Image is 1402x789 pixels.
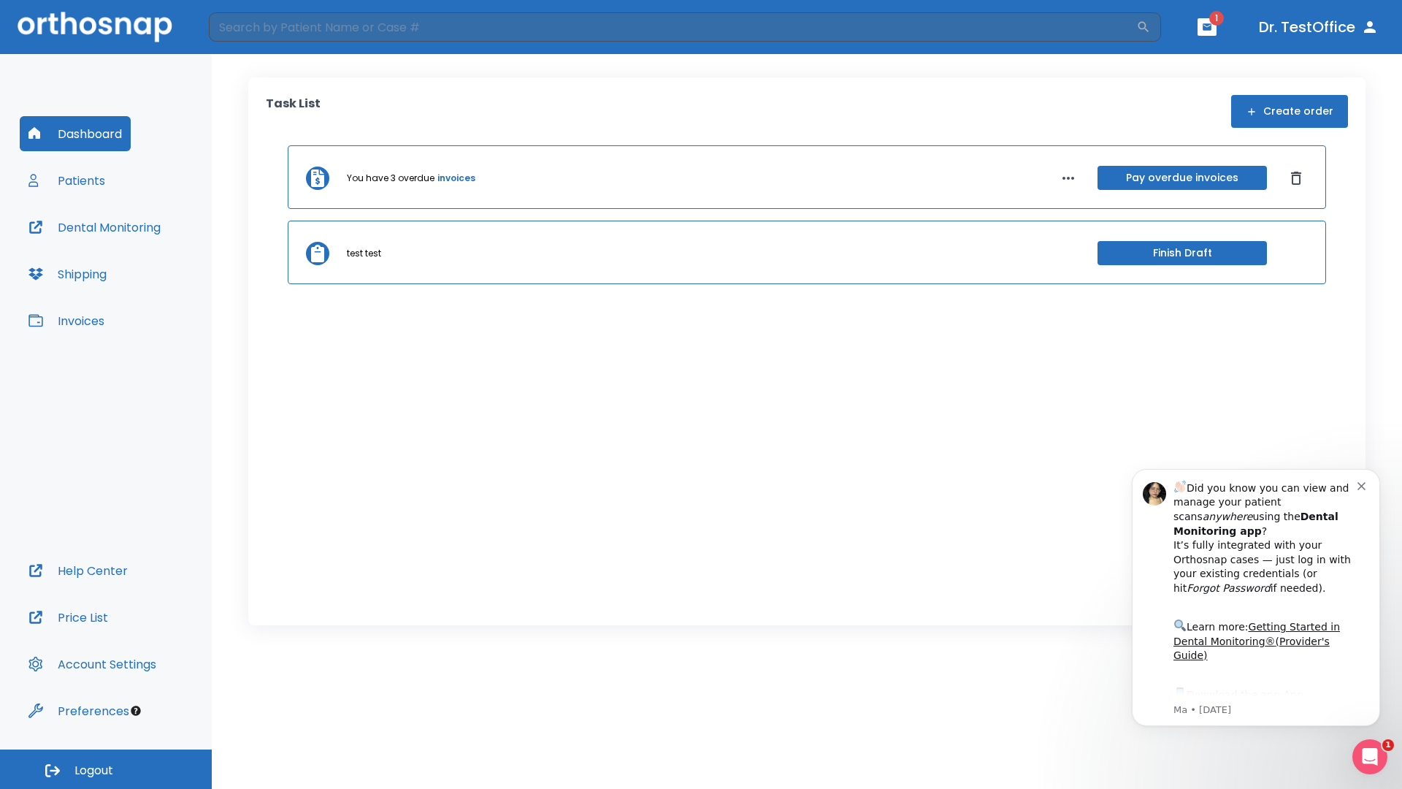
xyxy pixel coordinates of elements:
[20,163,114,198] button: Patients
[1284,167,1308,190] button: Dismiss
[64,256,248,270] p: Message from Ma, sent 3w ago
[20,303,113,338] button: Invoices
[1352,739,1387,774] iframe: Intercom live chat
[64,242,194,268] a: App Store
[1098,241,1267,265] button: Finish Draft
[20,116,131,151] button: Dashboard
[20,600,117,635] button: Price List
[1110,447,1402,750] iframe: Intercom notifications message
[209,12,1136,42] input: Search by Patient Name or Case #
[266,95,321,128] p: Task List
[437,172,475,185] a: invoices
[347,172,434,185] p: You have 3 overdue
[20,647,165,682] button: Account Settings
[248,31,259,43] button: Dismiss notification
[74,763,113,779] span: Logout
[20,553,137,588] button: Help Center
[18,12,172,42] img: Orthosnap
[64,238,248,313] div: Download the app: | ​ Let us know if you need help getting started!
[129,704,142,717] div: Tooltip anchor
[20,210,169,245] button: Dental Monitoring
[20,256,115,291] button: Shipping
[347,247,381,260] p: test test
[1382,739,1394,751] span: 1
[20,693,138,728] button: Preferences
[1209,11,1224,26] span: 1
[1231,95,1348,128] button: Create order
[1253,14,1384,40] button: Dr. TestOffice
[1098,166,1267,190] button: Pay overdue invoices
